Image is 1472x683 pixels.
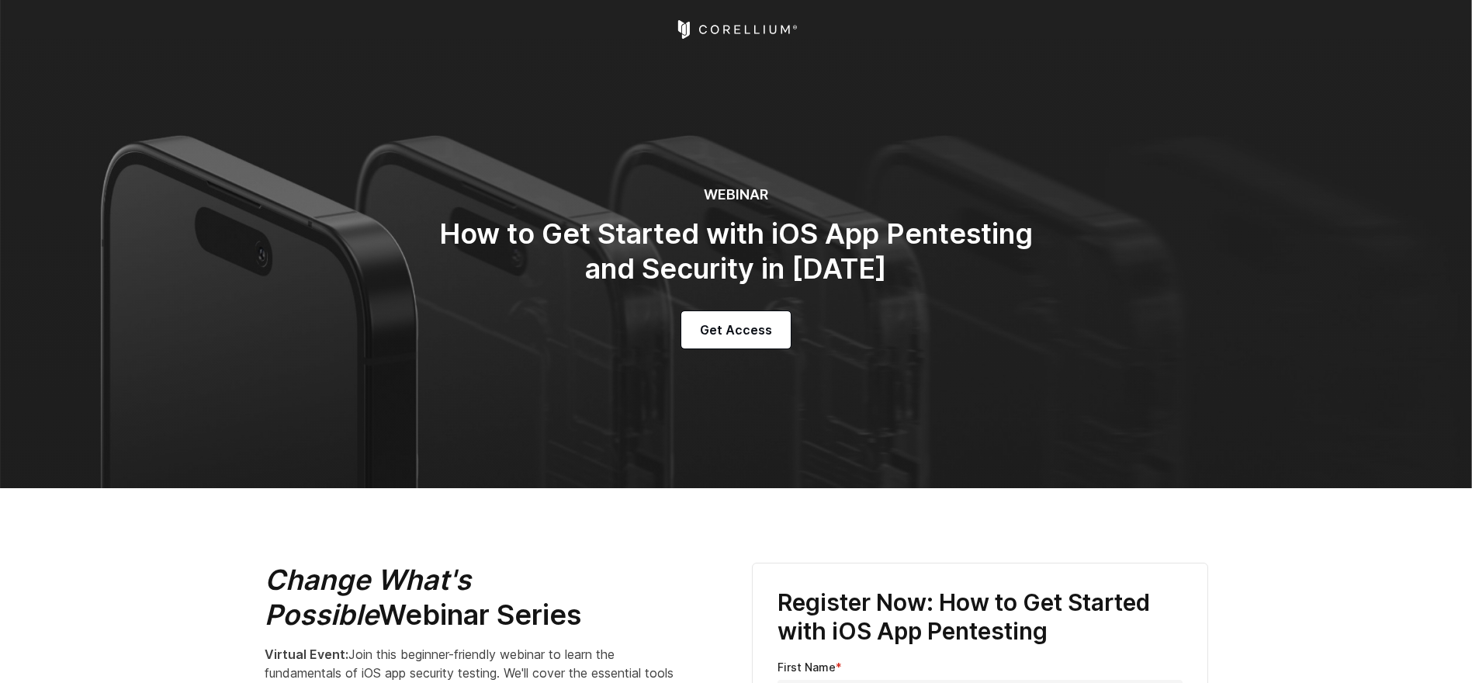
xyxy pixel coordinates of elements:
em: Change What's Possible [265,563,471,632]
h6: WEBINAR [426,186,1047,204]
strong: Virtual Event: [265,647,348,662]
h2: Webinar Series [265,563,684,633]
a: Get Access [681,311,791,348]
h3: Register Now: How to Get Started with iOS App Pentesting [778,588,1183,647]
h2: How to Get Started with iOS App Pentesting and Security in [DATE] [426,217,1047,286]
span: Get Access [700,321,772,339]
a: Corellium Home [674,20,798,39]
span: First Name [778,660,836,674]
